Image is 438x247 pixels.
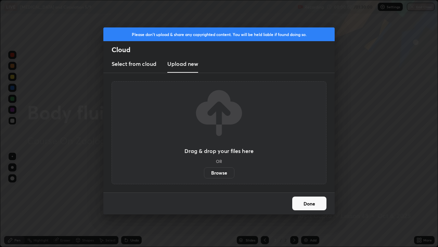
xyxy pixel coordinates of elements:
button: Done [292,197,326,210]
h3: Drag & drop your files here [184,148,254,154]
h2: Cloud [112,45,335,54]
h5: OR [216,159,222,163]
h3: Select from cloud [112,60,156,68]
div: Please don't upload & share any copyrighted content. You will be held liable if found doing so. [103,27,335,41]
h3: Upload new [167,60,198,68]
